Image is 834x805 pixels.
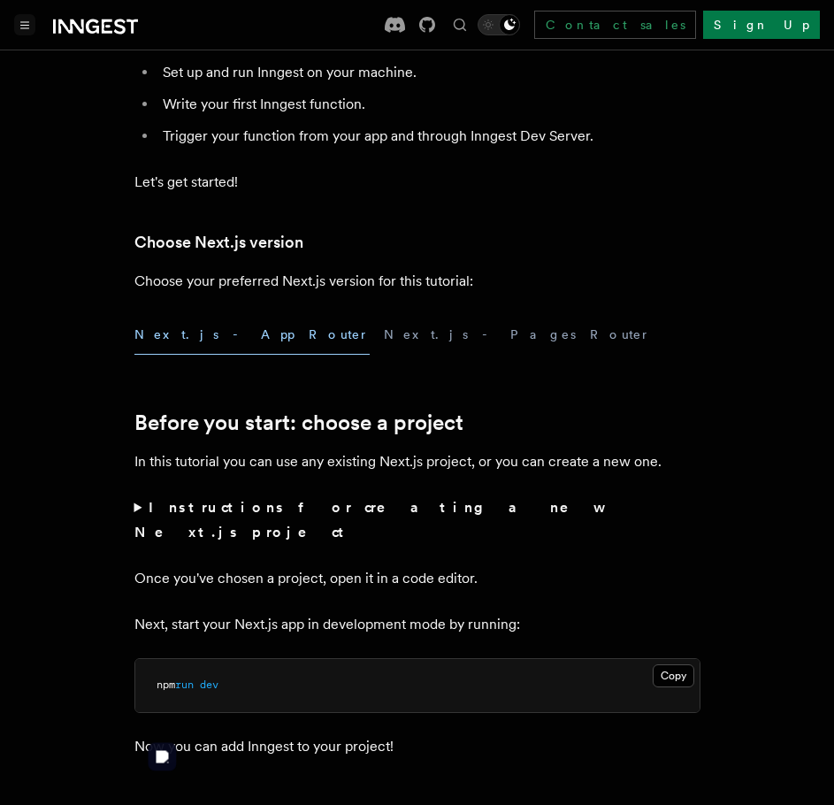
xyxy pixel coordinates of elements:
[175,678,194,691] span: run
[134,499,601,540] strong: Instructions for creating a new Next.js project
[200,678,218,691] span: dev
[134,315,370,355] button: Next.js - App Router
[157,92,700,117] li: Write your first Inngest function.
[134,612,700,637] p: Next, start your Next.js app in development mode by running:
[157,124,700,149] li: Trigger your function from your app and through Inngest Dev Server.
[134,495,700,545] summary: Instructions for creating a new Next.js project
[478,14,520,35] button: Toggle dark mode
[134,410,463,435] a: Before you start: choose a project
[134,449,700,474] p: In this tutorial you can use any existing Next.js project, or you can create a new one.
[653,664,694,687] button: Copy
[14,14,35,35] button: Toggle navigation
[134,230,303,255] a: Choose Next.js version
[449,14,471,35] button: Find something...
[134,269,700,294] p: Choose your preferred Next.js version for this tutorial:
[134,734,700,759] p: Now you can add Inngest to your project!
[703,11,820,39] a: Sign Up
[157,60,700,85] li: Set up and run Inngest on your machine.
[134,170,700,195] p: Let's get started!
[134,566,700,591] p: Once you've chosen a project, open it in a code editor.
[384,315,651,355] button: Next.js - Pages Router
[157,678,175,691] span: npm
[534,11,696,39] a: Contact sales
